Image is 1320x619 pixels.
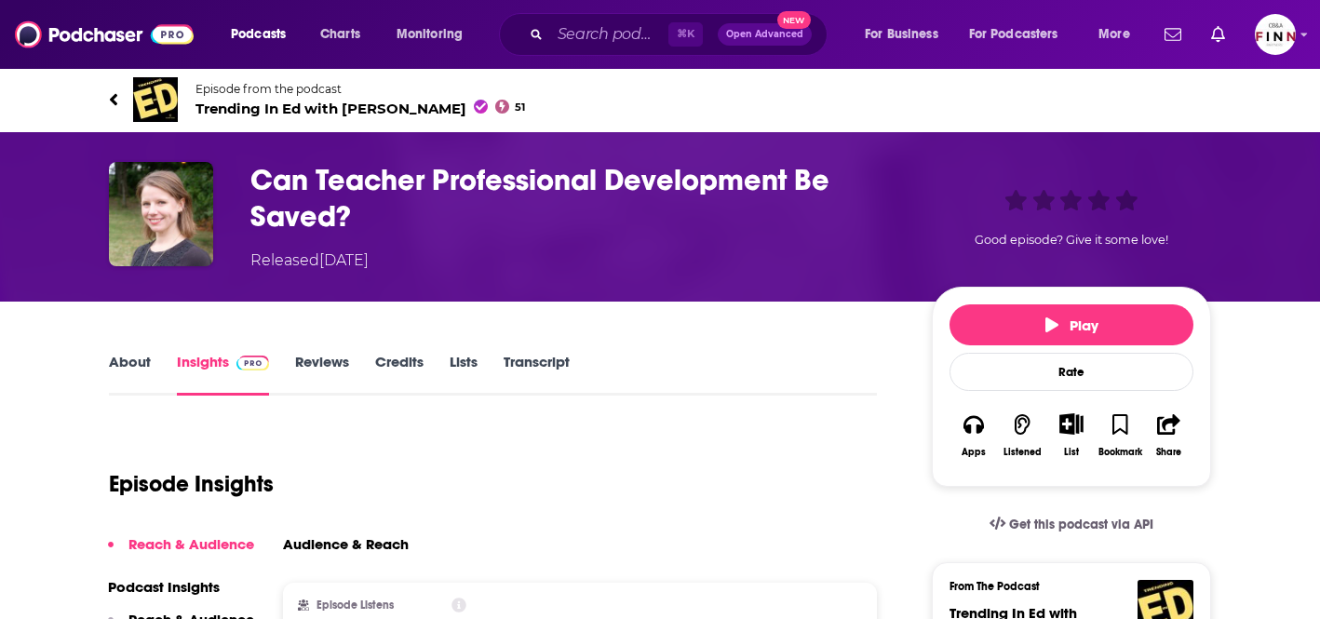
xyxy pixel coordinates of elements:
[969,21,1058,47] span: For Podcasters
[1096,401,1144,469] button: Bookmark
[317,599,394,612] h2: Episode Listens
[109,162,213,266] img: Can Teacher Professional Development Be Saved?
[109,470,274,498] h1: Episode Insights
[1064,446,1079,458] div: List
[177,353,269,396] a: InsightsPodchaser Pro
[1156,447,1181,458] div: Share
[550,20,668,49] input: Search podcasts, credits, & more...
[231,21,286,47] span: Podcasts
[950,304,1193,345] button: Play
[250,249,369,272] div: Released [DATE]
[975,233,1168,247] span: Good episode? Give it some love!
[975,502,1168,547] a: Get this podcast via API
[998,401,1046,469] button: Listened
[1098,21,1130,47] span: More
[1085,20,1153,49] button: open menu
[109,353,151,396] a: About
[320,21,360,47] span: Charts
[718,23,812,46] button: Open AdvancedNew
[1003,447,1042,458] div: Listened
[726,30,803,39] span: Open Advanced
[1052,413,1090,434] button: Show More Button
[950,580,1179,593] h3: From The Podcast
[109,77,1211,122] a: Trending In Ed with Mike PalmerEpisode from the podcastTrending In Ed with [PERSON_NAME]51
[1009,517,1153,532] span: Get this podcast via API
[957,20,1085,49] button: open menu
[1145,401,1193,469] button: Share
[1255,14,1296,55] img: User Profile
[668,22,703,47] span: ⌘ K
[950,401,998,469] button: Apps
[1255,14,1296,55] button: Show profile menu
[777,11,811,29] span: New
[517,13,845,56] div: Search podcasts, credits, & more...
[962,447,986,458] div: Apps
[236,356,269,370] img: Podchaser Pro
[1098,447,1142,458] div: Bookmark
[108,578,254,596] p: Podcast Insights
[375,353,424,396] a: Credits
[450,353,478,396] a: Lists
[397,21,463,47] span: Monitoring
[250,162,902,235] h3: Can Teacher Professional Development Be Saved?
[950,353,1193,391] div: Rate
[195,82,525,96] span: Episode from the podcast
[865,21,938,47] span: For Business
[1047,401,1096,469] div: Show More ButtonList
[283,535,409,553] h3: Audience & Reach
[133,77,178,122] img: Trending In Ed with Mike Palmer
[128,535,254,553] p: Reach & Audience
[1204,19,1232,50] a: Show notifications dropdown
[15,17,194,52] img: Podchaser - Follow, Share and Rate Podcasts
[852,20,962,49] button: open menu
[308,20,371,49] a: Charts
[218,20,310,49] button: open menu
[515,103,525,112] span: 51
[195,100,525,117] span: Trending In Ed with [PERSON_NAME]
[504,353,570,396] a: Transcript
[108,535,254,570] button: Reach & Audience
[295,353,349,396] a: Reviews
[1045,316,1098,334] span: Play
[1157,19,1189,50] a: Show notifications dropdown
[384,20,487,49] button: open menu
[1255,14,1296,55] span: Logged in as FINNMadison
